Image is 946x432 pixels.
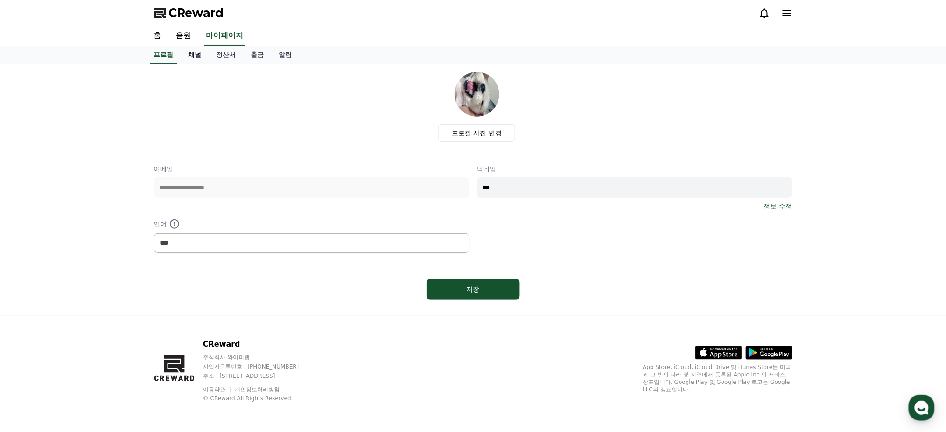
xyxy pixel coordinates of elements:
a: 알림 [272,46,300,64]
a: 홈 [147,26,169,46]
a: 이용약관 [203,386,232,393]
a: 마이페이지 [204,26,245,46]
a: 홈 [3,296,62,319]
a: 대화 [62,296,120,319]
a: 개인정보처리방침 [235,386,280,393]
p: CReward [203,339,317,350]
p: 이메일 [154,164,469,174]
a: 정산서 [209,46,244,64]
span: 대화 [85,310,97,318]
span: 설정 [144,310,155,317]
p: 사업자등록번호 : [PHONE_NUMBER] [203,363,317,370]
p: App Store, iCloud, iCloud Drive 및 iTunes Store는 미국과 그 밖의 나라 및 지역에서 등록된 Apple Inc.의 서비스 상표입니다. Goo... [643,363,792,393]
p: 주소 : [STREET_ADDRESS] [203,372,317,380]
div: 저장 [445,285,501,294]
a: 정보 수정 [764,202,792,211]
img: profile_image [455,72,499,117]
p: 닉네임 [477,164,792,174]
p: 언어 [154,218,469,230]
span: 홈 [29,310,35,317]
a: 채널 [181,46,209,64]
button: 저장 [427,279,520,300]
p: 주식회사 와이피랩 [203,354,317,361]
a: 음원 [169,26,199,46]
label: 프로필 사진 변경 [438,124,515,142]
span: CReward [169,6,224,21]
a: 설정 [120,296,179,319]
a: CReward [154,6,224,21]
a: 출금 [244,46,272,64]
p: © CReward All Rights Reserved. [203,395,317,402]
a: 프로필 [150,46,177,64]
